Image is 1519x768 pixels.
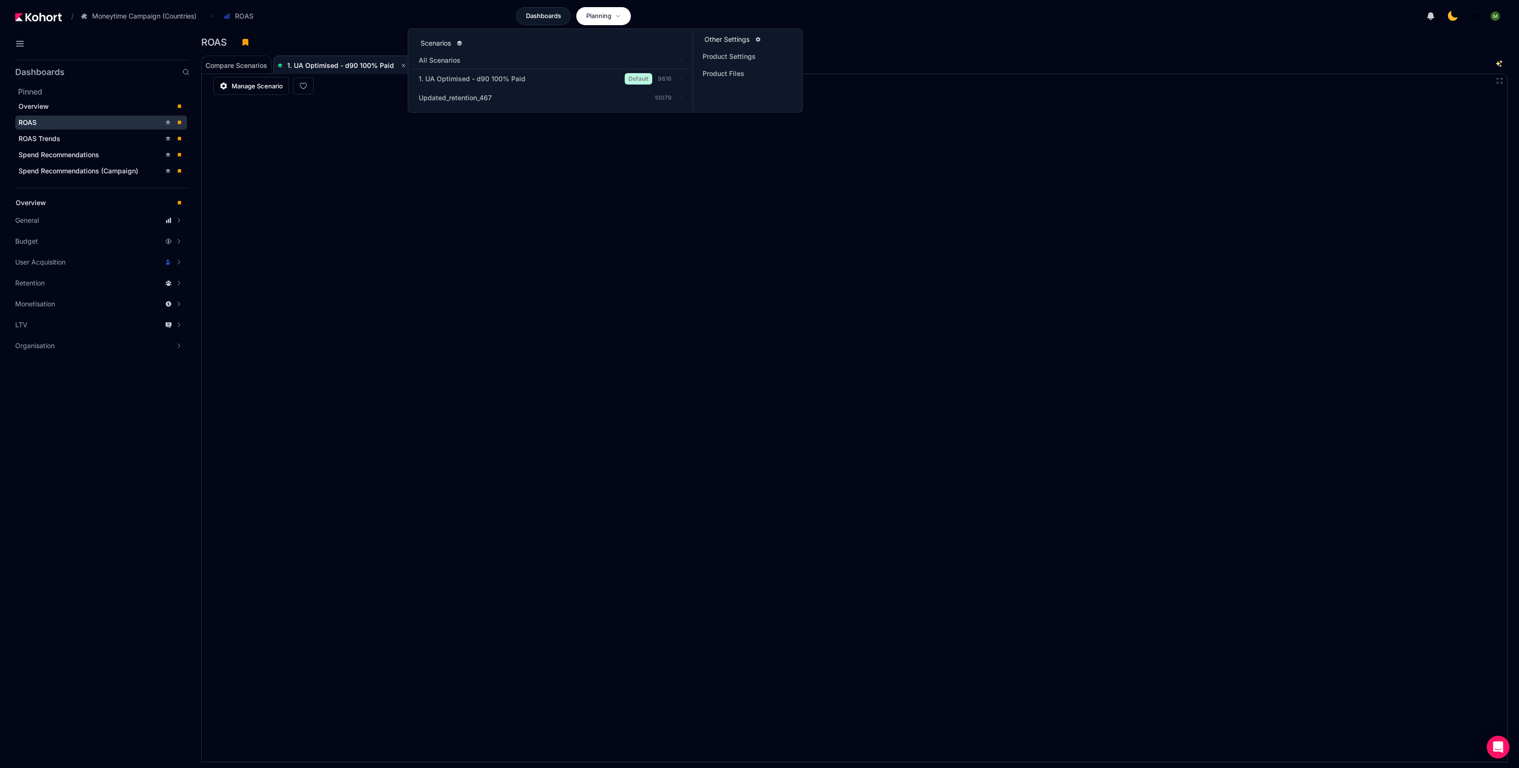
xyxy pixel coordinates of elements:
[287,61,394,69] span: 1. UA Optimised - d90 100% Paid
[209,12,216,20] span: ›
[15,216,39,225] span: General
[15,257,66,267] span: User Acquisition
[1496,77,1503,85] button: Fullscreen
[232,81,283,91] span: Manage Scenario
[206,62,267,69] span: Compare Scenarios
[697,65,797,82] a: Product Files
[419,74,525,84] span: 1. UA Optimised - d90 100% Paid
[1487,736,1510,759] div: Open Intercom Messenger
[15,237,38,246] span: Budget
[586,11,611,21] span: Planning
[576,7,631,25] a: Planning
[413,69,689,88] a: 1. UA Optimised - d90 100% PaidDefault9816
[421,38,451,48] h3: Scenarios
[64,11,74,21] span: /
[703,69,756,78] span: Product Files
[15,13,62,21] img: Kohort logo
[15,132,187,146] a: ROAS Trends
[16,199,46,207] span: Overview
[15,164,187,178] a: Spend Recommendations (Campaign)
[12,196,187,210] a: Overview
[658,75,672,83] span: 9816
[1470,11,1479,21] img: logo_MoneyTimeLogo_1_20250619094856634230.png
[15,68,65,76] h2: Dashboards
[18,86,190,97] h2: Pinned
[19,151,99,159] span: Spend Recommendations
[697,48,797,65] a: Product Settings
[92,11,197,21] span: Moneytime Campaign (Countries)
[19,167,138,175] span: Spend Recommendations (Campaign)
[15,278,45,288] span: Retention
[526,11,561,21] span: Dashboards
[75,8,206,24] button: Moneytime Campaign (Countries)
[655,94,672,102] span: 10079
[19,102,49,110] span: Overview
[15,148,187,162] a: Spend Recommendations
[15,115,187,130] a: ROAS
[19,118,37,126] span: ROAS
[413,52,689,69] a: All Scenarios
[625,73,652,85] span: Default
[516,7,571,25] a: Dashboards
[413,89,689,106] a: Updated_retention_46710079
[419,56,647,65] span: All Scenarios
[218,8,263,24] button: ROAS
[201,38,233,47] h3: ROAS
[235,11,253,21] span: ROAS
[419,93,492,103] span: Updated_retention_467
[703,52,756,61] span: Product Settings
[15,99,187,114] a: Overview
[19,134,60,142] span: ROAS Trends
[213,77,289,95] a: Manage Scenario
[15,320,28,330] span: LTV
[704,35,750,44] h3: Other Settings
[15,299,55,309] span: Monetisation
[15,341,55,351] span: Organisation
